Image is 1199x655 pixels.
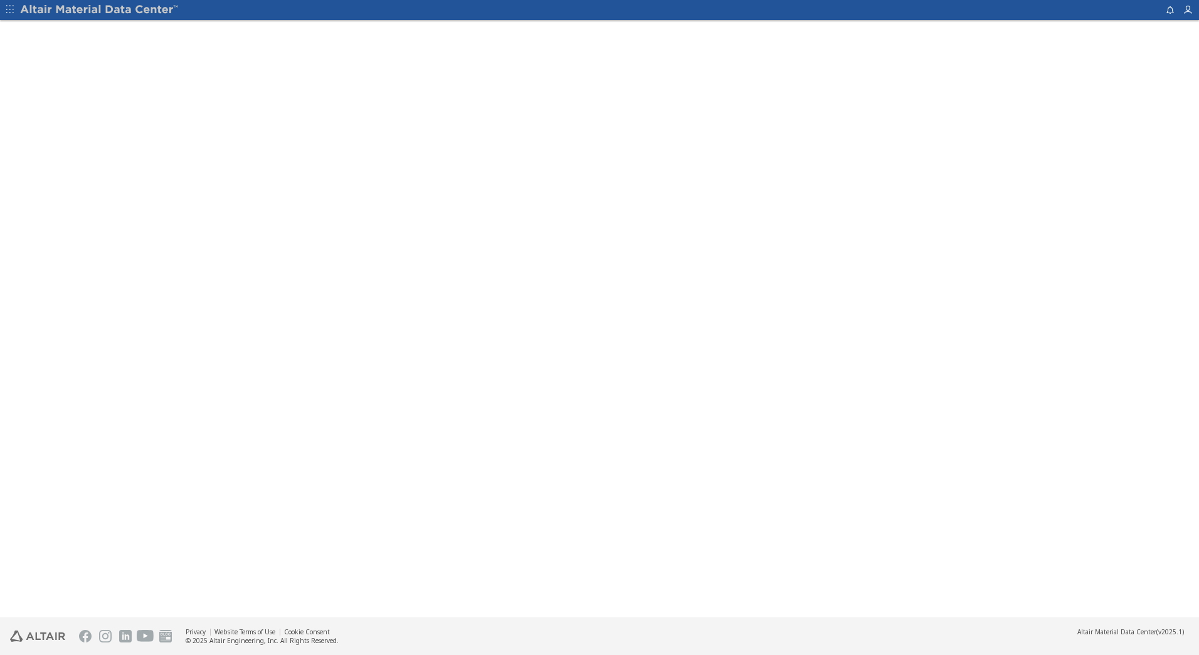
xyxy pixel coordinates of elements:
img: Altair Material Data Center [20,4,180,16]
img: Altair Engineering [10,631,65,642]
a: Cookie Consent [284,627,330,636]
span: Altair Material Data Center [1077,627,1156,636]
div: (v2025.1) [1077,627,1184,636]
a: Website Terms of Use [214,627,275,636]
div: © 2025 Altair Engineering, Inc. All Rights Reserved. [186,636,339,645]
a: Privacy [186,627,206,636]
